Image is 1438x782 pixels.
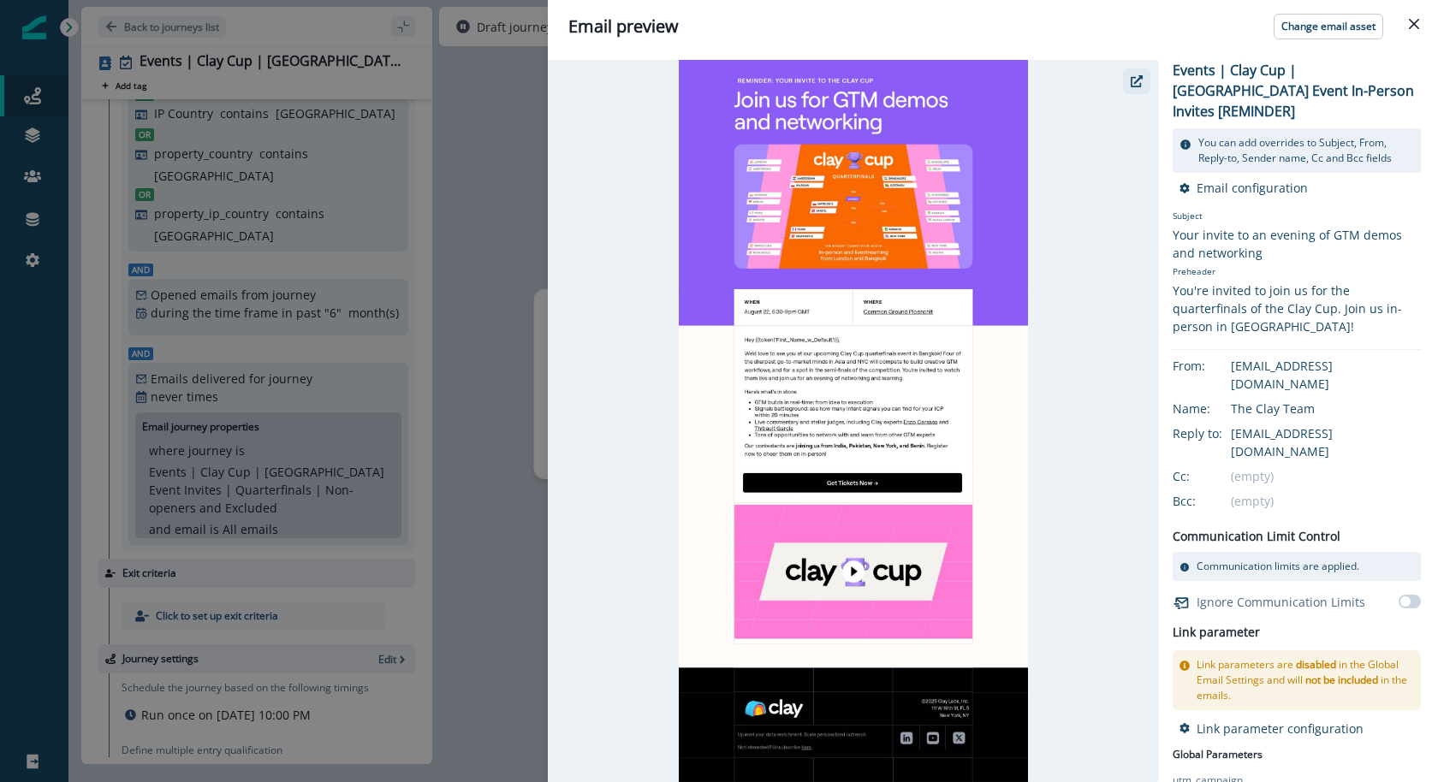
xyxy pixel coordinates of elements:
p: Events | Clay Cup |[GEOGRAPHIC_DATA] Event In-Person Invites [REMINDER] [1173,60,1421,121]
span: not be included [1305,672,1378,687]
p: Global Parameters [1173,743,1263,762]
div: From: [1173,357,1258,375]
div: (empty) [1231,467,1421,485]
div: [EMAIL_ADDRESS][DOMAIN_NAME] [1231,424,1421,460]
div: Cc: [1173,467,1258,485]
p: Change email asset [1281,21,1376,33]
button: Email configuration [1180,180,1308,196]
p: Communication Limit Control [1173,527,1340,545]
button: Close [1400,10,1428,38]
button: Link parameter configuration [1180,720,1364,737]
div: You're invited to join us for the quarterfinals of the Clay Cup. Join us in-person in [GEOGRAPHIC... [1173,281,1421,335]
p: You can add overrides to Subject, From, Reply-to, Sender name, Cc and Bcc fields [1198,135,1414,166]
p: Subject [1173,210,1421,226]
p: Link parameters are in the Global Email Settings and will in the emails. [1197,657,1414,703]
div: (empty) [1231,492,1421,510]
div: [EMAIL_ADDRESS][DOMAIN_NAME] [1231,357,1421,393]
div: Reply to: [1173,424,1258,442]
img: email asset unavailable [679,60,1027,782]
p: Communication limits are applied. [1197,559,1359,574]
span: disabled [1296,657,1336,672]
p: Ignore Communication Limits [1197,593,1365,611]
div: The Clay Team [1231,400,1421,418]
p: Preheader [1173,262,1421,281]
button: Change email asset [1274,14,1383,39]
div: Name: [1173,400,1258,418]
div: Email preview [568,14,1417,39]
div: Bcc: [1173,492,1258,510]
p: Email configuration [1197,180,1308,196]
h2: Link parameter [1173,622,1260,643]
p: Link parameter configuration [1197,720,1364,737]
div: Your invite to an evening of GTM demos and networking [1173,226,1421,262]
